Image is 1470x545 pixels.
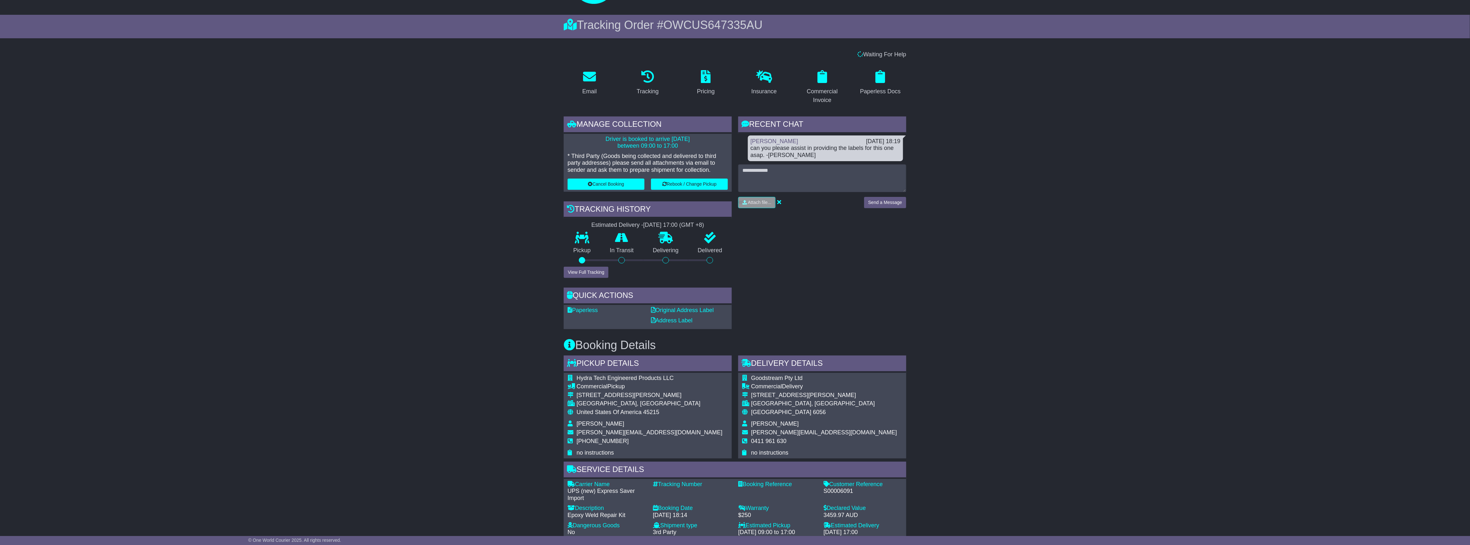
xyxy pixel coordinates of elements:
[568,529,575,535] span: No
[856,68,905,98] a: Paperless Docs
[738,529,817,536] div: [DATE] 09:00 to 17:00
[568,136,728,150] p: Driver is booked to arrive [DATE] between 09:00 to 17:00
[751,392,897,399] div: [STREET_ADDRESS][PERSON_NAME]
[864,197,906,208] button: Send a Message
[738,116,906,134] div: RECENT CHAT
[577,383,722,390] div: Pickup
[751,383,897,390] div: Delivery
[751,449,788,456] span: no instructions
[751,420,799,427] span: [PERSON_NAME]
[643,409,659,415] span: 45215
[564,247,600,254] p: Pickup
[582,87,597,96] div: Email
[577,400,722,407] div: [GEOGRAPHIC_DATA], [GEOGRAPHIC_DATA]
[824,529,902,536] div: [DATE] 17:00
[750,145,900,159] div: can you please assist in providing the labels for this one asap. -[PERSON_NAME]
[577,420,624,427] span: [PERSON_NAME]
[824,505,902,512] div: Declared Value
[824,522,902,529] div: Estimated Delivery
[633,68,663,98] a: Tracking
[568,512,646,519] div: Epoxy Weld Repair Kit
[651,307,714,313] a: Original Address Label
[564,116,732,134] div: Manage collection
[577,375,674,381] span: Hydra Tech Engineered Products LLC
[751,438,787,444] span: 0411 961 630
[564,356,732,373] div: Pickup Details
[751,409,811,415] span: [GEOGRAPHIC_DATA]
[688,247,732,254] p: Delivered
[577,383,608,390] span: Commercial
[568,153,728,174] p: * Third Party (Goods being collected and delivered to third party addresses) please send all atta...
[564,288,732,305] div: Quick Actions
[568,481,646,488] div: Carrier Name
[577,409,642,415] span: United States Of America
[824,481,902,488] div: Customer Reference
[643,222,704,229] div: [DATE] 17:00 (GMT +8)
[600,247,644,254] p: In Transit
[750,138,798,144] a: [PERSON_NAME]
[568,179,645,190] button: Cancel Booking
[866,138,900,145] div: [DATE] 18:19
[747,68,781,98] a: Insurance
[578,68,601,98] a: Email
[738,481,817,488] div: Booking Reference
[568,522,646,529] div: Dangerous Goods
[824,512,902,519] div: 3459.97 AUD
[796,68,848,107] a: Commercial Invoice
[653,529,676,535] span: 3rd Party
[564,201,732,219] div: Tracking history
[564,18,906,32] div: Tracking Order #
[751,383,782,390] span: Commercial
[651,317,693,324] a: Address Label
[813,409,826,415] span: 6056
[860,87,901,96] div: Paperless Docs
[738,512,817,519] div: $250
[664,18,763,32] span: OWCUS647335AU
[564,267,608,278] button: View Full Tracking
[568,307,598,313] a: Paperless
[577,449,614,456] span: no instructions
[564,339,906,352] h3: Booking Details
[643,247,688,254] p: Delivering
[824,488,902,495] div: S00006091
[248,538,341,543] span: © One World Courier 2025. All rights reserved.
[738,356,906,373] div: Delivery Details
[653,505,732,512] div: Booking Date
[751,87,777,96] div: Insurance
[577,438,629,444] span: [PHONE_NUMBER]
[564,222,732,229] div: Estimated Delivery -
[568,505,646,512] div: Description
[653,522,732,529] div: Shipment type
[738,522,817,529] div: Estimated Pickup
[577,392,722,399] div: [STREET_ADDRESS][PERSON_NAME]
[751,429,897,436] span: [PERSON_NAME][EMAIL_ADDRESS][DOMAIN_NAME]
[738,505,817,512] div: Warranty
[637,87,659,96] div: Tracking
[653,512,732,519] div: [DATE] 18:14
[801,87,844,105] div: Commercial Invoice
[697,87,715,96] div: Pricing
[568,488,646,502] div: UPS (new) Express Saver Import
[564,462,906,479] div: Service Details
[693,68,719,98] a: Pricing
[653,481,732,488] div: Tracking Number
[751,400,897,407] div: [GEOGRAPHIC_DATA], [GEOGRAPHIC_DATA]
[577,429,722,436] span: [PERSON_NAME][EMAIL_ADDRESS][DOMAIN_NAME]
[751,375,803,381] span: Goodstream Pty Ltd
[651,179,728,190] button: Rebook / Change Pickup
[561,51,909,58] div: Waiting For Help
